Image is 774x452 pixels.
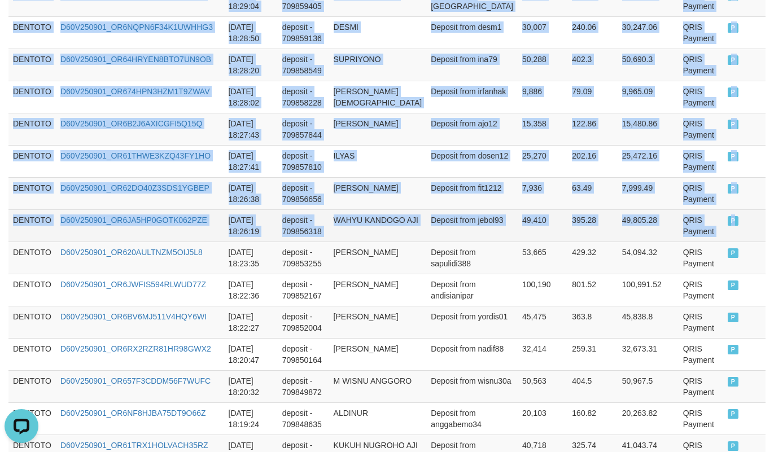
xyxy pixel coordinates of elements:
[224,370,278,402] td: [DATE] 18:20:32
[426,16,518,49] td: Deposit from desm1
[518,242,567,274] td: 53,665
[518,209,567,242] td: 49,410
[679,145,723,177] td: QRIS Payment
[728,313,739,322] span: PAID
[329,16,427,49] td: DESMI
[60,55,211,64] a: D60V250901_OR64HRYEN8BTO7UN9OB
[278,306,329,338] td: deposit - 709852004
[278,81,329,113] td: deposit - 709858228
[278,49,329,81] td: deposit - 709858549
[518,177,567,209] td: 7,936
[618,16,679,49] td: 30,247.06
[60,376,211,385] a: D60V250901_OR657F3CDDM56F7WUFC
[60,87,210,96] a: D60V250901_OR674HPN3HZM1T9ZWAV
[679,338,723,370] td: QRIS Payment
[567,370,617,402] td: 404.5
[329,370,427,402] td: M WISNU ANGGORO
[224,209,278,242] td: [DATE] 18:26:19
[224,49,278,81] td: [DATE] 18:28:20
[728,248,739,258] span: PAID
[60,23,213,32] a: D60V250901_OR6NQPN6F34K1UWHHG3
[278,370,329,402] td: deposit - 709849872
[278,338,329,370] td: deposit - 709850164
[679,274,723,306] td: QRIS Payment
[567,81,617,113] td: 79.09
[518,338,567,370] td: 32,414
[728,23,739,33] span: PAID
[224,338,278,370] td: [DATE] 18:20:47
[224,274,278,306] td: [DATE] 18:22:36
[567,113,617,145] td: 122.86
[8,274,56,306] td: DENTOTO
[728,409,739,419] span: PAID
[728,55,739,65] span: PAID
[8,113,56,145] td: DENTOTO
[224,145,278,177] td: [DATE] 18:27:41
[728,345,739,354] span: PAID
[329,306,427,338] td: [PERSON_NAME]
[728,280,739,290] span: PAID
[8,209,56,242] td: DENTOTO
[518,81,567,113] td: 9,886
[426,209,518,242] td: Deposit from jebol93
[8,177,56,209] td: DENTOTO
[618,49,679,81] td: 50,690.3
[278,145,329,177] td: deposit - 709857810
[618,209,679,242] td: 49,805.28
[426,242,518,274] td: Deposit from sapulidi388
[60,409,206,418] a: D60V250901_OR6NF8HJBA75DT9O66Z
[618,113,679,145] td: 15,480.86
[567,274,617,306] td: 801.52
[329,242,427,274] td: [PERSON_NAME]
[329,274,427,306] td: [PERSON_NAME]
[567,145,617,177] td: 202.16
[278,113,329,145] td: deposit - 709857844
[567,402,617,435] td: 160.82
[8,81,56,113] td: DENTOTO
[518,306,567,338] td: 45,475
[426,177,518,209] td: Deposit from fit1212
[224,306,278,338] td: [DATE] 18:22:27
[5,5,38,38] button: Open LiveChat chat widget
[278,209,329,242] td: deposit - 709856318
[8,338,56,370] td: DENTOTO
[278,177,329,209] td: deposit - 709856656
[278,274,329,306] td: deposit - 709852167
[60,183,209,192] a: D60V250901_OR62DO40Z3SDS1YGBEP
[224,177,278,209] td: [DATE] 18:26:38
[518,145,567,177] td: 25,270
[518,113,567,145] td: 15,358
[8,49,56,81] td: DENTOTO
[728,441,739,451] span: PAID
[8,242,56,274] td: DENTOTO
[728,152,739,161] span: PAID
[426,402,518,435] td: Deposit from anggabemo34
[618,274,679,306] td: 100,991.52
[278,16,329,49] td: deposit - 709859136
[8,402,56,435] td: DENTOTO
[329,145,427,177] td: ILYAS
[60,216,207,225] a: D60V250901_OR6JA5HP0GOTK062PZE
[329,209,427,242] td: WAHYU KANDOGO AJI
[618,145,679,177] td: 25,472.16
[728,184,739,194] span: PAID
[224,242,278,274] td: [DATE] 18:23:35
[728,377,739,387] span: PAID
[60,441,208,450] a: D60V250901_OR61TRX1HOLVACH35RZ
[8,145,56,177] td: DENTOTO
[728,120,739,129] span: PAID
[278,242,329,274] td: deposit - 709853255
[518,16,567,49] td: 30,007
[567,177,617,209] td: 63.49
[426,306,518,338] td: Deposit from yordis01
[426,145,518,177] td: Deposit from dosen12
[426,113,518,145] td: Deposit from ajo12
[679,113,723,145] td: QRIS Payment
[8,306,56,338] td: DENTOTO
[329,402,427,435] td: ALDINUR
[567,16,617,49] td: 240.06
[567,209,617,242] td: 395.28
[679,306,723,338] td: QRIS Payment
[679,16,723,49] td: QRIS Payment
[679,81,723,113] td: QRIS Payment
